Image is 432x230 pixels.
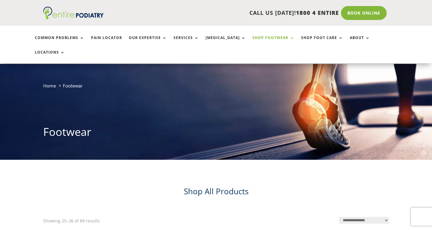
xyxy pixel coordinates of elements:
a: Pain Locator [91,36,122,49]
a: Shop Foot Care [301,36,343,49]
span: 1800 4 ENTIRE [296,9,339,16]
a: Home [43,83,56,89]
a: About [350,36,370,49]
a: [MEDICAL_DATA] [206,36,246,49]
p: Showing 25–36 of 89 results [43,217,100,225]
a: Locations [35,50,65,63]
a: Entire Podiatry [43,15,104,21]
p: CALL US [DATE]! [122,9,339,17]
a: Our Expertise [129,36,167,49]
img: logo (1) [43,7,104,19]
a: Shop Footwear [252,36,294,49]
h2: Shop All Products [43,186,389,200]
a: Book Online [341,6,387,20]
select: Shop order [339,217,389,224]
span: Footwear [63,83,83,89]
a: Services [174,36,199,49]
h1: Footwear [43,124,389,143]
a: Common Problems [35,36,84,49]
nav: breadcrumb [43,82,389,94]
